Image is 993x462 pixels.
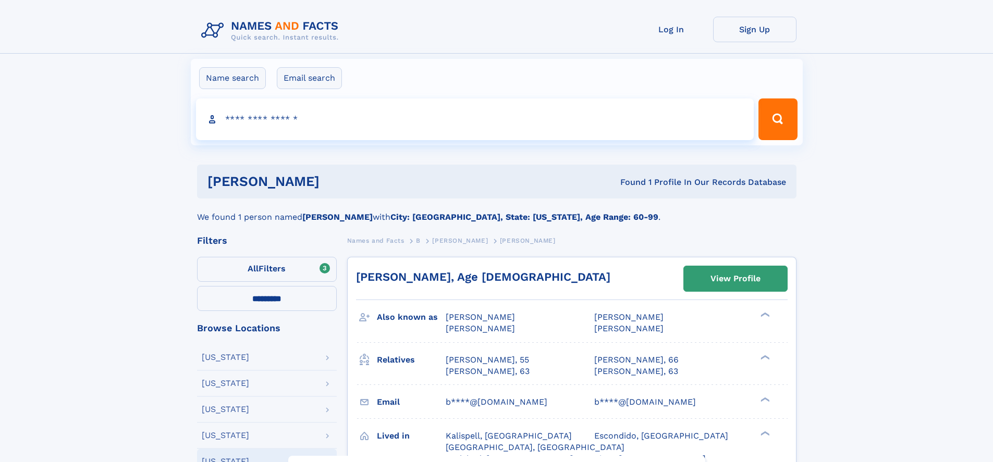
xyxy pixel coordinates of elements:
[758,311,770,318] div: ❯
[594,312,664,322] span: [PERSON_NAME]
[202,405,249,414] div: [US_STATE]
[758,430,770,436] div: ❯
[630,17,713,42] a: Log In
[356,270,610,283] a: [PERSON_NAME], Age [DEMOGRAPHIC_DATA]
[248,264,259,273] span: All
[197,198,796,223] div: We found 1 person named with .
[446,323,515,333] span: [PERSON_NAME]
[377,427,446,445] h3: Lived in
[713,17,796,42] a: Sign Up
[758,354,770,360] div: ❯
[347,234,404,247] a: Names and Facts
[446,366,530,377] a: [PERSON_NAME], 63
[758,396,770,403] div: ❯
[377,393,446,411] h3: Email
[416,234,421,247] a: B
[758,98,797,140] button: Search Button
[594,323,664,333] span: [PERSON_NAME]
[377,351,446,369] h3: Relatives
[594,354,679,366] a: [PERSON_NAME], 66
[207,175,470,188] h1: [PERSON_NAME]
[684,266,787,291] a: View Profile
[432,234,488,247] a: [PERSON_NAME]
[197,236,337,245] div: Filters
[390,212,658,222] b: City: [GEOGRAPHIC_DATA], State: [US_STATE], Age Range: 60-99
[196,98,754,140] input: search input
[197,17,347,45] img: Logo Names and Facts
[710,267,761,291] div: View Profile
[197,257,337,282] label: Filters
[446,354,529,366] a: [PERSON_NAME], 55
[594,431,728,441] span: Escondido, [GEOGRAPHIC_DATA]
[446,312,515,322] span: [PERSON_NAME]
[202,353,249,361] div: [US_STATE]
[470,177,786,188] div: Found 1 Profile In Our Records Database
[432,237,488,244] span: [PERSON_NAME]
[446,431,572,441] span: Kalispell, [GEOGRAPHIC_DATA]
[500,237,556,244] span: [PERSON_NAME]
[199,67,266,89] label: Name search
[277,67,342,89] label: Email search
[446,442,624,452] span: [GEOGRAPHIC_DATA], [GEOGRAPHIC_DATA]
[416,237,421,244] span: B
[197,323,337,333] div: Browse Locations
[302,212,373,222] b: [PERSON_NAME]
[594,366,678,377] a: [PERSON_NAME], 63
[202,431,249,440] div: [US_STATE]
[202,379,249,388] div: [US_STATE]
[377,308,446,326] h3: Also known as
